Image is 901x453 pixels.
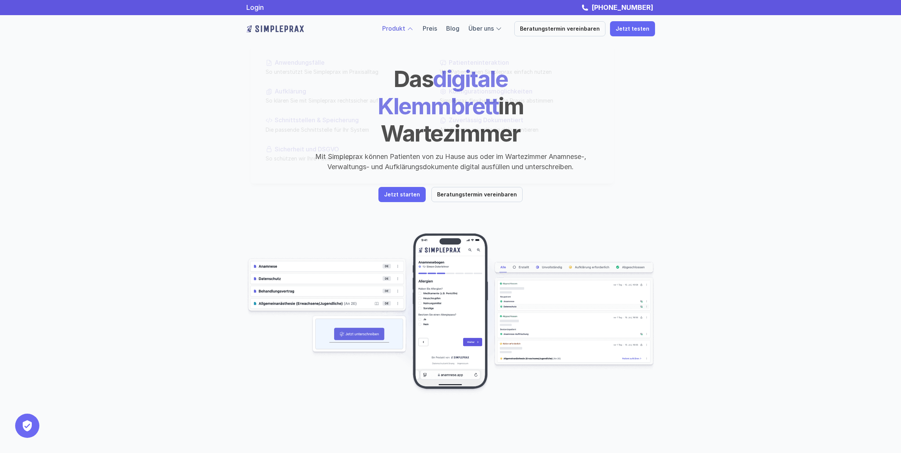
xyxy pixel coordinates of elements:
[440,68,599,76] p: Wie Patient:innen Simpleprax einfach nutzen
[590,3,655,11] a: [PHONE_NUMBER]
[591,3,653,11] strong: [PHONE_NUMBER]
[260,139,431,168] a: Sicherheit und DSGVOSo schützen wir Ihre Patientendaten
[275,59,425,66] p: Anwendungsfälle
[275,88,425,95] p: Aufklärung
[440,97,599,104] p: Simpleprax flexibel auf Ihre Praxis abstimmen
[260,53,431,82] a: AnwendungsfälleSo unterstützt Sie Simpleprax im Praxisalltag
[434,111,605,139] a: Zuverlässig DokumentiertAlle Schritte zuverlässig dokumentieren
[246,232,655,395] img: Beispielscreenshots aus der Simpleprax Anwendung
[266,97,425,104] p: So klären Sie mit Simpleprax rechtssicher auf
[275,117,425,124] p: Schnittstellen & Speicherung
[266,125,425,133] p: Die passende Schnittstelle für Ihr System
[449,59,599,66] p: Patienteninteraktion
[520,26,600,32] p: Beratungstermin vereinbaren
[260,82,431,111] a: AufklärungSo klären Sie mit Simpleprax rechtssicher auf
[266,154,425,162] p: So schützen wir Ihre Patientendaten
[468,25,494,32] a: Über uns
[266,68,425,76] p: So unterstützt Sie Simpleprax im Praxisalltag
[434,53,605,82] a: PatienteninteraktionWie Patient:innen Simpleprax einfach nutzen
[440,125,599,133] p: Alle Schritte zuverlässig dokumentieren
[449,88,599,95] p: Konfigurationsmöglichkeiten
[446,25,459,32] a: Blog
[423,25,437,32] a: Preis
[449,117,599,124] p: Zuverlässig Dokumentiert
[384,191,420,198] p: Jetzt starten
[610,21,655,36] a: Jetzt testen
[275,145,425,153] p: Sicherheit und DSGVO
[434,82,605,111] a: KonfigurationsmöglichkeitenSimpleprax flexibel auf Ihre Praxis abstimmen
[616,26,649,32] p: Jetzt testen
[514,21,605,36] a: Beratungstermin vereinbaren
[431,187,523,202] a: Beratungstermin vereinbaren
[260,111,431,139] a: Schnittstellen & SpeicherungDie passende Schnittstelle für Ihr System
[246,3,264,11] a: Login
[437,191,517,198] p: Beratungstermin vereinbaren
[378,187,426,202] a: Jetzt starten
[382,25,405,32] a: Produkt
